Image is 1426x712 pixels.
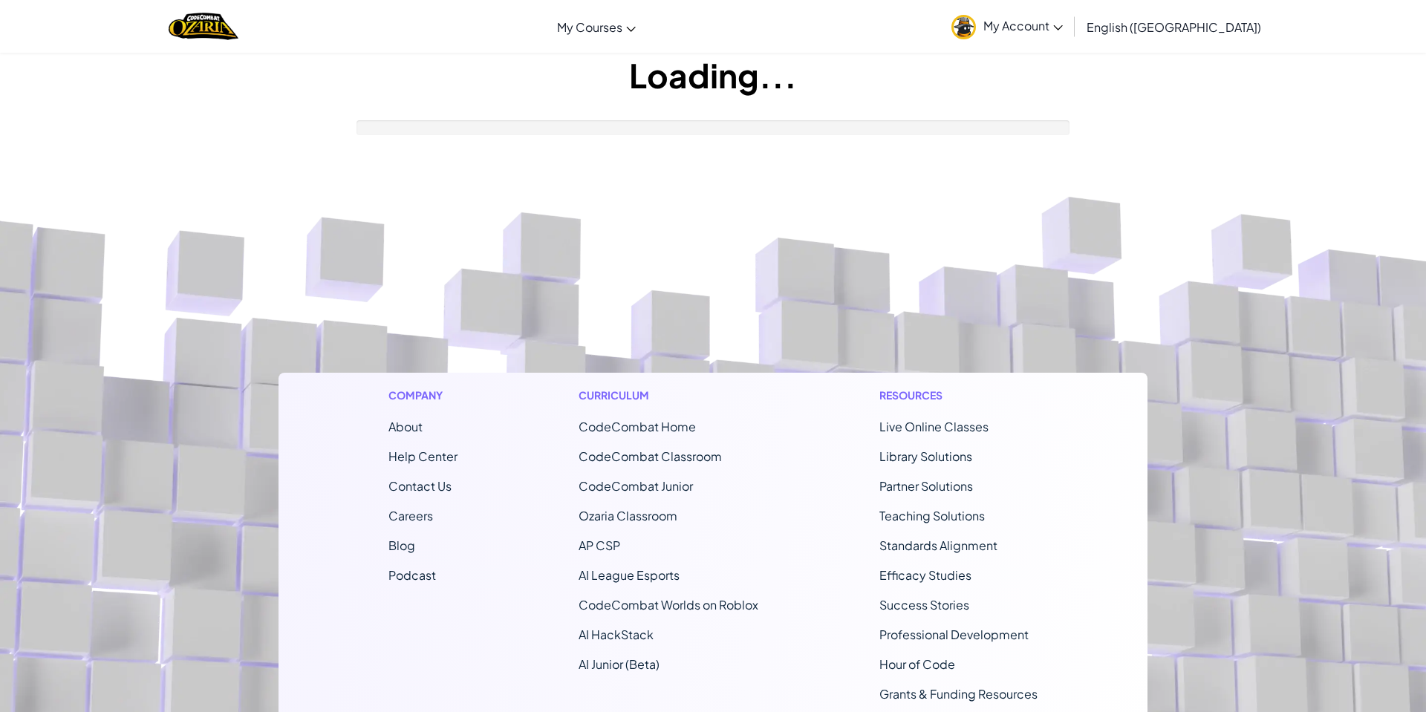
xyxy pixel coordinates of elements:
[879,419,989,434] a: Live Online Classes
[944,3,1070,50] a: My Account
[388,419,423,434] a: About
[579,538,620,553] a: AP CSP
[879,627,1029,642] a: Professional Development
[879,656,955,672] a: Hour of Code
[879,388,1038,403] h1: Resources
[983,18,1063,33] span: My Account
[388,478,452,494] span: Contact Us
[879,686,1038,702] a: Grants & Funding Resources
[388,448,458,464] a: Help Center
[879,597,969,613] a: Success Stories
[879,508,985,523] a: Teaching Solutions
[388,388,458,403] h1: Company
[579,597,758,613] a: CodeCombat Worlds on Roblox
[1087,19,1261,35] span: English ([GEOGRAPHIC_DATA])
[1079,7,1269,47] a: English ([GEOGRAPHIC_DATA])
[557,19,622,35] span: My Courses
[388,567,436,583] a: Podcast
[579,627,654,642] a: AI HackStack
[388,508,433,523] a: Careers
[579,508,677,523] a: Ozaria Classroom
[169,11,238,42] a: Ozaria by CodeCombat logo
[550,7,643,47] a: My Courses
[879,478,973,494] a: Partner Solutions
[169,11,238,42] img: Home
[879,448,972,464] a: Library Solutions
[579,388,758,403] h1: Curriculum
[579,656,660,672] a: AI Junior (Beta)
[579,448,722,464] a: CodeCombat Classroom
[579,567,680,583] a: AI League Esports
[879,538,997,553] a: Standards Alignment
[951,15,976,39] img: avatar
[388,538,415,553] a: Blog
[879,567,971,583] a: Efficacy Studies
[579,478,693,494] a: CodeCombat Junior
[579,419,696,434] span: CodeCombat Home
